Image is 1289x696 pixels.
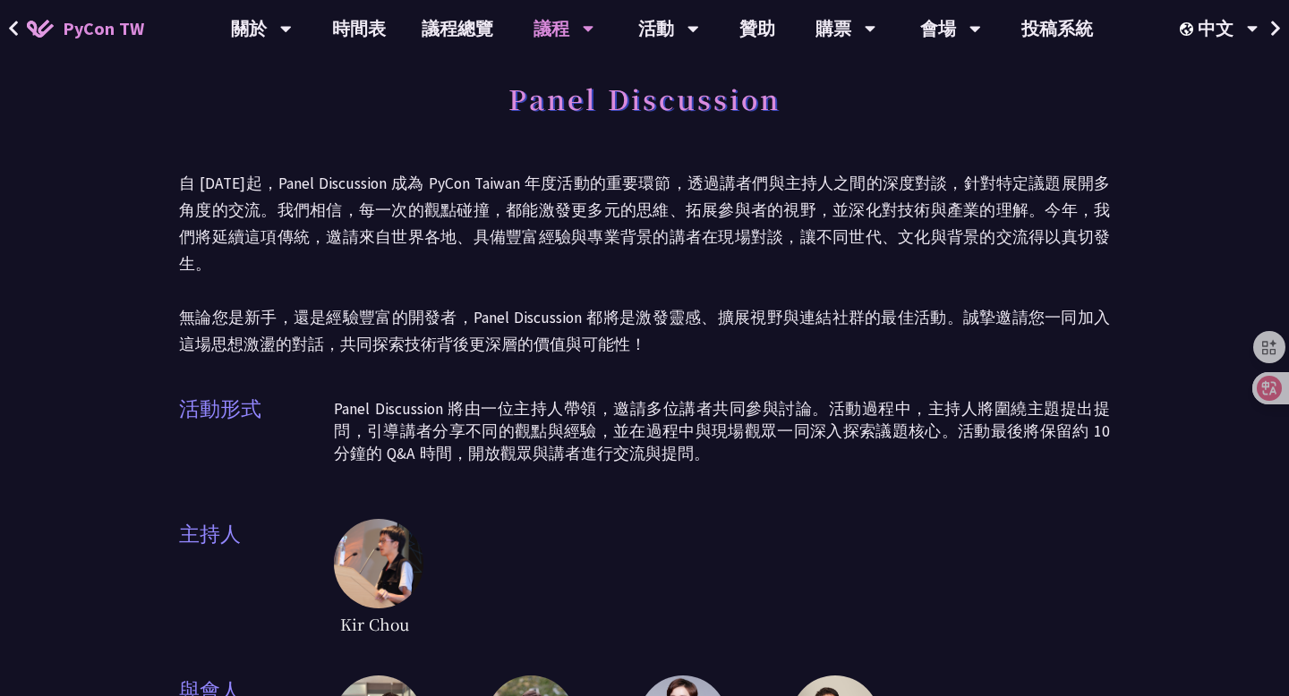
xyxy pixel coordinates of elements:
span: 主持人 [179,519,334,640]
span: 活動形式 [179,394,334,483]
span: PyCon TW [63,15,144,42]
img: Kir Chou [334,519,423,608]
img: Locale Icon [1180,22,1198,36]
span: Kir Chou [334,608,414,640]
img: Home icon of PyCon TW 2025 [27,20,54,38]
p: 自 [DATE]起，Panel Discussion 成為 PyCon Taiwan 年度活動的重要環節，透過講者們與主持人之間的深度對談，針對特定議題展開多角度的交流。我們相信，每一次的觀點碰... [179,170,1110,358]
h1: Panel Discussion [508,72,781,125]
p: Panel Discussion 將由一位主持人帶領，邀請多位講者共同參與討論。活動過程中，主持人將圍繞主題提出提問，引導講者分享不同的觀點與經驗，並在過程中與現場觀眾一同深入探索議題核心。活動... [334,398,1110,465]
a: PyCon TW [9,6,162,51]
